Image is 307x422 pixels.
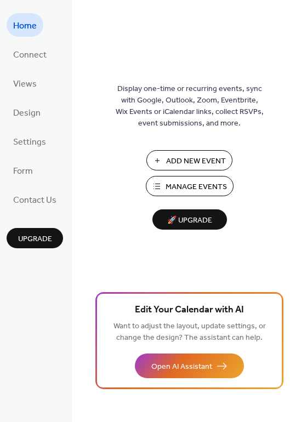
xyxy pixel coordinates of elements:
[7,13,43,37] a: Home
[159,213,220,228] span: 🚀 Upgrade
[166,156,226,167] span: Add New Event
[13,47,47,64] span: Connect
[18,233,52,245] span: Upgrade
[7,129,53,153] a: Settings
[151,361,212,373] span: Open AI Assistant
[13,134,46,151] span: Settings
[146,176,234,196] button: Manage Events
[7,187,63,211] a: Contact Us
[13,163,33,180] span: Form
[13,105,41,122] span: Design
[13,192,56,209] span: Contact Us
[152,209,227,230] button: 🚀 Upgrade
[135,353,244,378] button: Open AI Assistant
[135,303,244,318] span: Edit Your Calendar with AI
[7,100,47,124] a: Design
[7,228,63,248] button: Upgrade
[7,71,43,95] a: Views
[13,76,37,93] span: Views
[7,158,39,182] a: Form
[113,319,266,345] span: Want to adjust the layout, update settings, or change the design? The assistant can help.
[116,83,264,129] span: Display one-time or recurring events, sync with Google, Outlook, Zoom, Eventbrite, Wix Events or ...
[13,18,37,35] span: Home
[166,181,227,193] span: Manage Events
[7,42,53,66] a: Connect
[146,150,232,170] button: Add New Event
